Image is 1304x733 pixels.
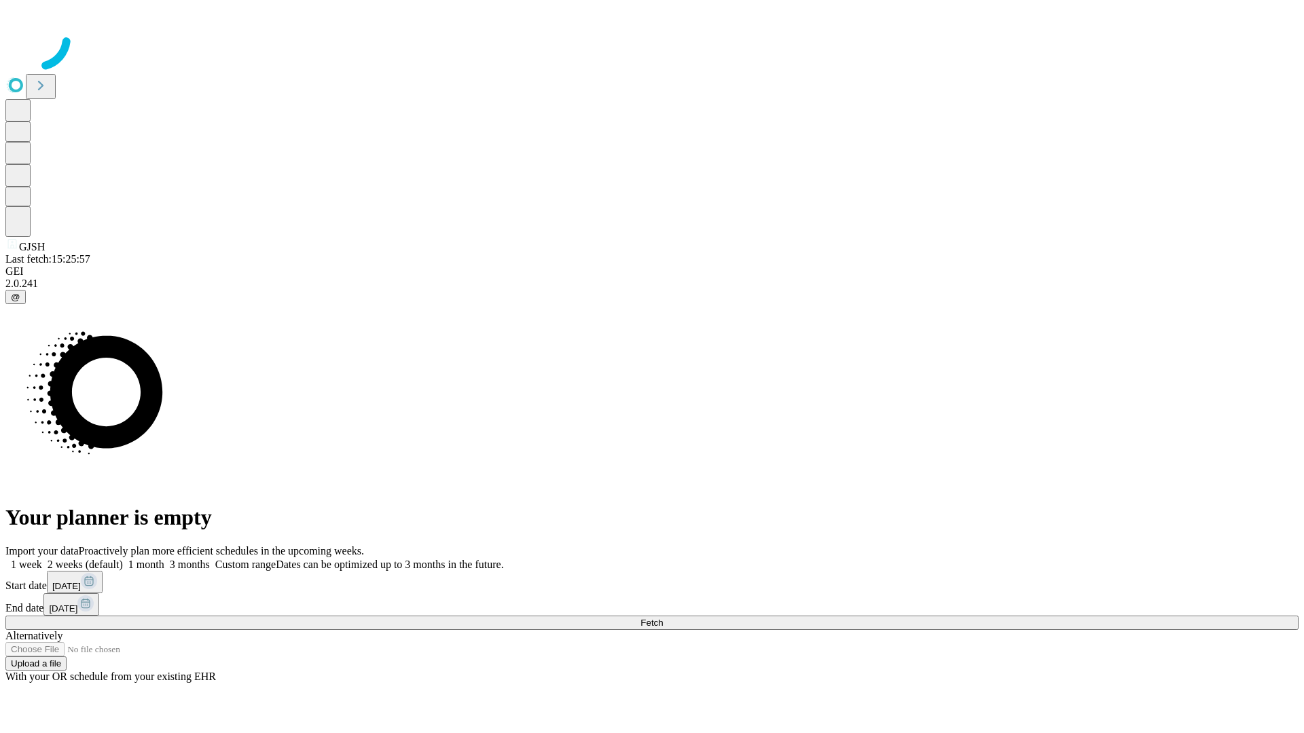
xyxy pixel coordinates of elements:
[5,593,1299,616] div: End date
[5,265,1299,278] div: GEI
[640,618,663,628] span: Fetch
[170,559,210,570] span: 3 months
[5,616,1299,630] button: Fetch
[5,278,1299,290] div: 2.0.241
[5,671,216,682] span: With your OR schedule from your existing EHR
[52,581,81,591] span: [DATE]
[5,545,79,557] span: Import your data
[5,630,62,641] span: Alternatively
[43,593,99,616] button: [DATE]
[11,292,20,302] span: @
[5,656,67,671] button: Upload a file
[79,545,364,557] span: Proactively plan more efficient schedules in the upcoming weeks.
[47,571,103,593] button: [DATE]
[49,603,77,614] span: [DATE]
[5,290,26,304] button: @
[5,253,90,265] span: Last fetch: 15:25:57
[19,241,45,252] span: GJSH
[276,559,503,570] span: Dates can be optimized up to 3 months in the future.
[48,559,123,570] span: 2 weeks (default)
[5,505,1299,530] h1: Your planner is empty
[5,571,1299,593] div: Start date
[11,559,42,570] span: 1 week
[215,559,276,570] span: Custom range
[128,559,164,570] span: 1 month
